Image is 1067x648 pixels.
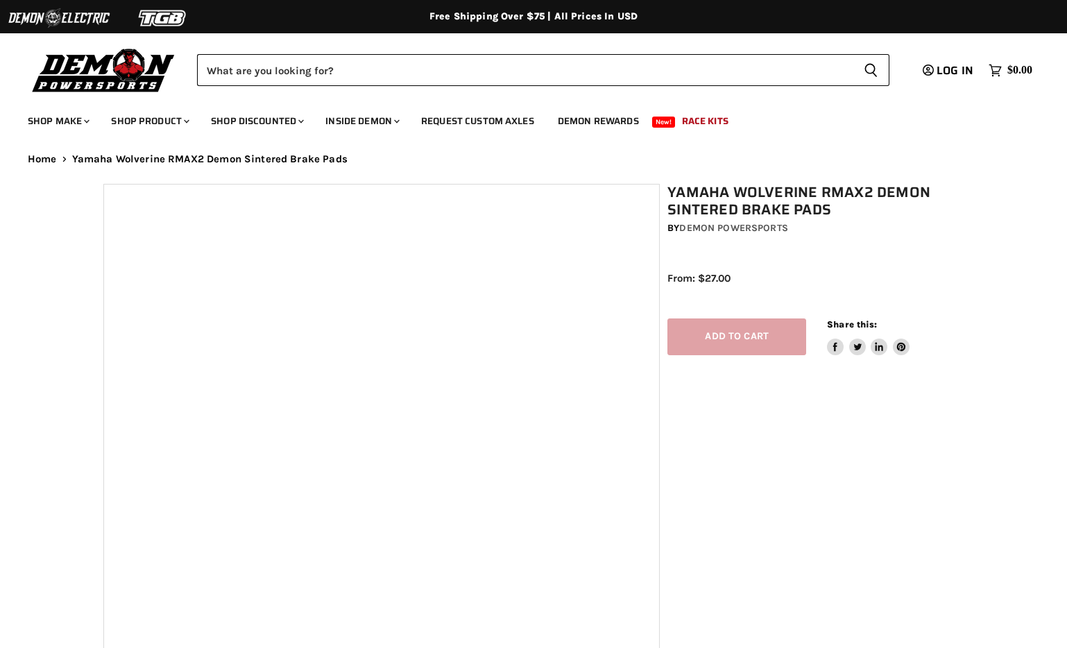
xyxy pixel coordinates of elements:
[28,45,180,94] img: Demon Powersports
[17,101,1029,135] ul: Main menu
[916,65,982,77] a: Log in
[17,107,98,135] a: Shop Make
[101,107,198,135] a: Shop Product
[111,5,215,31] img: TGB Logo 2
[411,107,545,135] a: Request Custom Axles
[827,319,877,330] span: Share this:
[547,107,649,135] a: Demon Rewards
[1007,64,1032,77] span: $0.00
[937,62,973,79] span: Log in
[982,60,1039,80] a: $0.00
[7,5,111,31] img: Demon Electric Logo 2
[652,117,676,128] span: New!
[72,153,348,165] span: Yamaha Wolverine RMAX2 Demon Sintered Brake Pads
[667,272,731,284] span: From: $27.00
[28,153,57,165] a: Home
[667,221,971,236] div: by
[667,184,971,219] h1: Yamaha Wolverine RMAX2 Demon Sintered Brake Pads
[853,54,889,86] button: Search
[827,318,910,355] aside: Share this:
[315,107,408,135] a: Inside Demon
[679,222,787,234] a: Demon Powersports
[197,54,853,86] input: Search
[197,54,889,86] form: Product
[200,107,312,135] a: Shop Discounted
[672,107,739,135] a: Race Kits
